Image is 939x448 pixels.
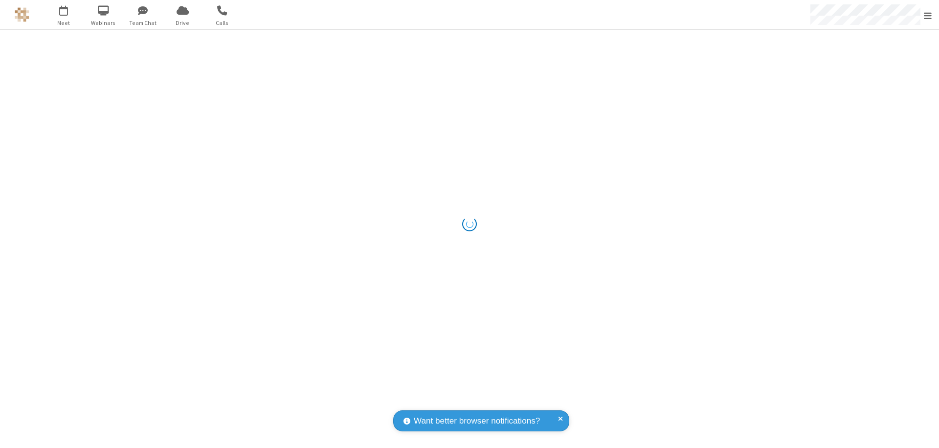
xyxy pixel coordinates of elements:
[125,19,161,27] span: Team Chat
[204,19,241,27] span: Calls
[15,7,29,22] img: QA Selenium DO NOT DELETE OR CHANGE
[85,19,122,27] span: Webinars
[45,19,82,27] span: Meet
[164,19,201,27] span: Drive
[414,415,540,427] span: Want better browser notifications?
